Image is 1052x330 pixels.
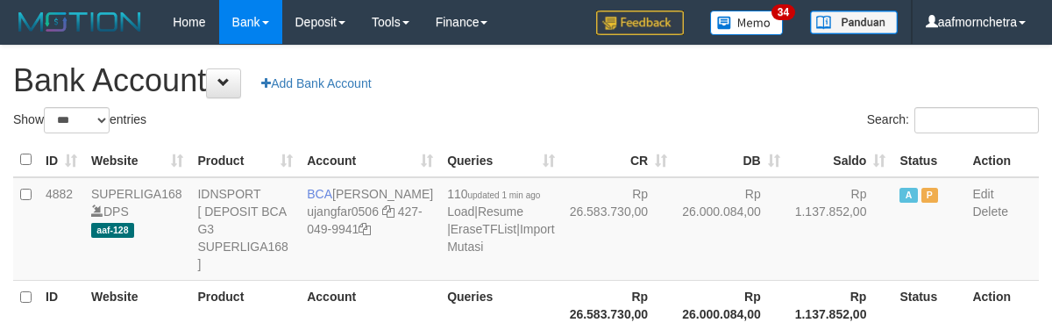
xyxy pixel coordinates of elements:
[451,222,516,236] a: EraseTFList
[965,280,1039,330] th: Action
[921,188,939,203] span: Paused
[972,204,1007,219] a: Delete
[478,204,523,219] a: Resume
[867,107,1039,133] label: Search:
[562,177,675,281] td: Rp 26.583.730,00
[84,177,190,281] td: DPS
[892,280,965,330] th: Status
[39,280,84,330] th: ID
[91,223,134,238] span: aaf-128
[39,177,84,281] td: 4882
[250,68,382,98] a: Add Bank Account
[39,143,84,177] th: ID: activate to sort column ascending
[771,4,795,20] span: 34
[810,11,898,34] img: panduan.png
[447,187,540,201] span: 110
[91,187,182,201] a: SUPERLIGA168
[674,143,787,177] th: DB: activate to sort column ascending
[787,177,893,281] td: Rp 1.137.852,00
[44,107,110,133] select: Showentries
[468,190,541,200] span: updated 1 min ago
[562,143,675,177] th: CR: activate to sort column ascending
[13,107,146,133] label: Show entries
[674,280,787,330] th: Rp 26.000.084,00
[190,280,300,330] th: Product
[300,280,440,330] th: Account
[84,280,190,330] th: Website
[899,188,917,203] span: Active
[307,204,379,219] a: ujangfar0506
[562,280,675,330] th: Rp 26.583.730,00
[965,143,1039,177] th: Action
[13,9,146,35] img: MOTION_logo.png
[892,143,965,177] th: Status
[787,280,893,330] th: Rp 1.137.852,00
[359,222,371,236] a: Copy 4270499941 to clipboard
[596,11,684,35] img: Feedback.jpg
[382,204,394,219] a: Copy ujangfar0506 to clipboard
[447,204,474,219] a: Load
[13,63,1039,98] h1: Bank Account
[972,187,993,201] a: Edit
[300,143,440,177] th: Account: activate to sort column ascending
[190,143,300,177] th: Product: activate to sort column ascending
[710,11,784,35] img: Button%20Memo.svg
[440,143,561,177] th: Queries: activate to sort column ascending
[307,187,332,201] span: BCA
[787,143,893,177] th: Saldo: activate to sort column ascending
[447,187,554,254] span: | | |
[447,222,554,254] a: Import Mutasi
[300,177,440,281] td: [PERSON_NAME] 427-049-9941
[84,143,190,177] th: Website: activate to sort column ascending
[914,107,1039,133] input: Search:
[440,280,561,330] th: Queries
[190,177,300,281] td: IDNSPORT [ DEPOSIT BCA G3 SUPERLIGA168 ]
[674,177,787,281] td: Rp 26.000.084,00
